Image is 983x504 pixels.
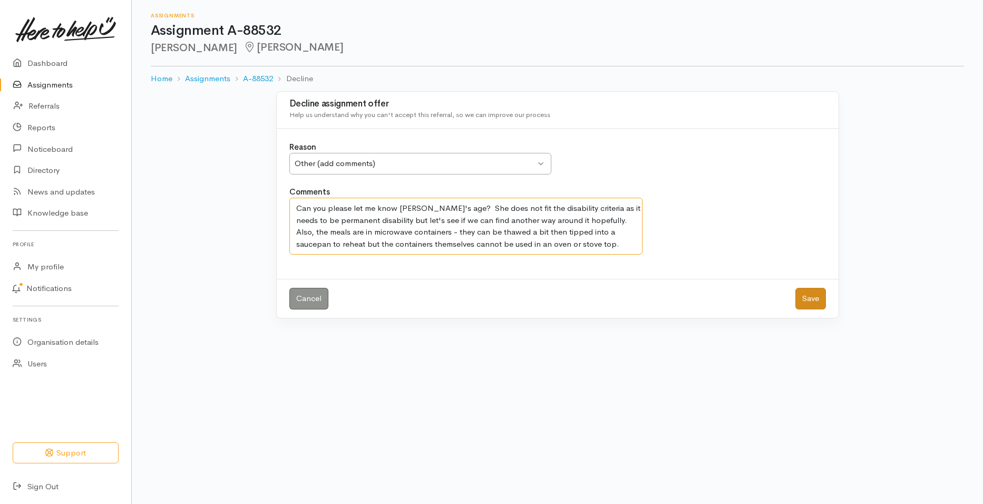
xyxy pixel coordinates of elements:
h6: Settings [13,313,119,327]
button: Support [13,442,119,464]
span: [PERSON_NAME] [244,41,343,54]
a: A-88532 [243,73,273,85]
h6: Assignments [151,13,964,18]
h6: Profile [13,237,119,251]
a: Assignments [185,73,230,85]
a: Home [151,73,172,85]
h1: Assignment A-88532 [151,23,964,38]
span: Help us understand why you can't accept this referral, so we can improve our process [289,110,550,119]
button: Save [795,288,826,309]
nav: breadcrumb [151,66,964,91]
li: Decline [273,73,313,85]
div: Other (add comments) [295,158,536,170]
a: Cancel [289,288,328,309]
label: Comments [289,186,330,198]
label: Reason [289,141,316,153]
h2: [PERSON_NAME] [151,42,964,54]
h3: Decline assignment offer [289,99,826,109]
